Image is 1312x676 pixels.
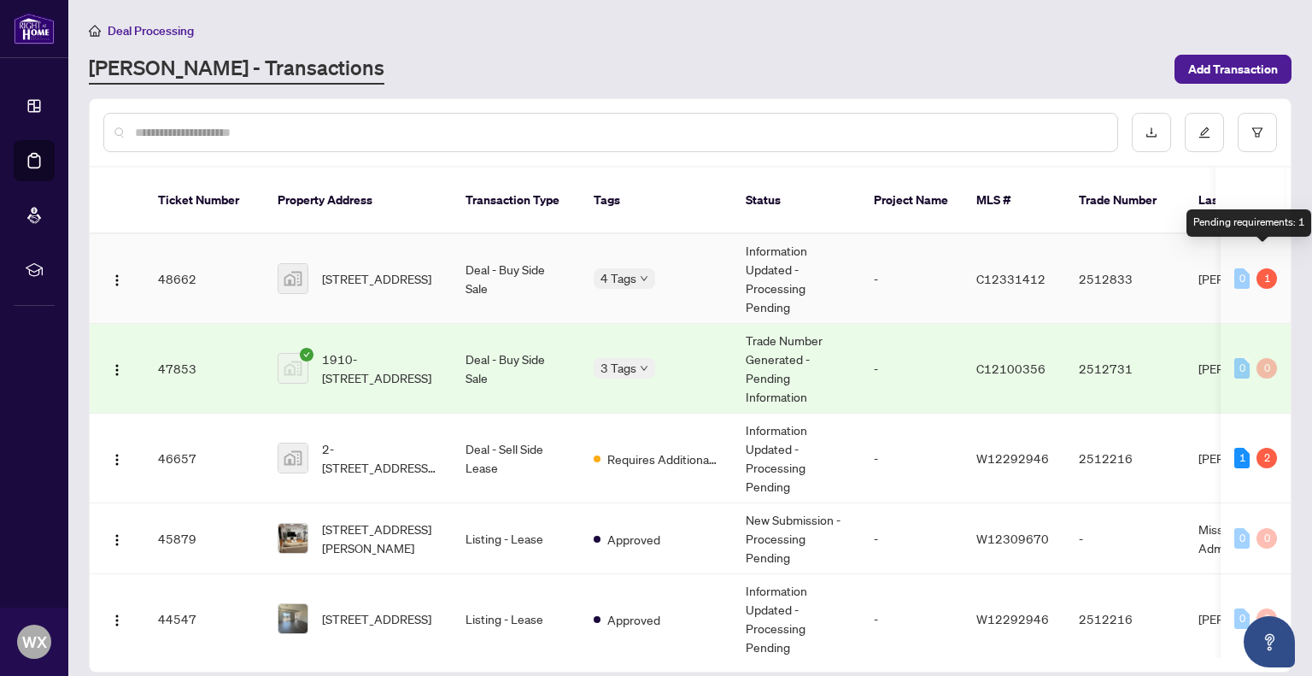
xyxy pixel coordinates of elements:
[144,503,264,574] td: 45879
[103,525,131,552] button: Logo
[732,414,860,503] td: Information Updated - Processing Pending
[1132,113,1171,152] button: download
[322,520,438,557] span: [STREET_ADDRESS][PERSON_NAME]
[963,168,1065,234] th: MLS #
[976,531,1049,546] span: W12309670
[732,234,860,324] td: Information Updated - Processing Pending
[110,614,124,627] img: Logo
[278,354,307,383] img: thumbnail-img
[732,574,860,664] td: Information Updated - Processing Pending
[580,168,732,234] th: Tags
[1256,358,1277,379] div: 0
[103,355,131,382] button: Logo
[1234,448,1250,468] div: 1
[640,364,648,373] span: down
[1065,574,1185,664] td: 2512216
[860,574,963,664] td: -
[452,324,580,414] td: Deal - Buy Side Sale
[732,324,860,414] td: Trade Number Generated - Pending Information
[278,524,307,553] img: thumbnail-img
[640,274,648,283] span: down
[300,348,313,362] span: check-circle
[278,444,307,473] img: thumbnail-img
[1244,616,1295,667] button: Open asap
[322,269,431,288] span: [STREET_ADDRESS]
[103,265,131,292] button: Logo
[1186,209,1311,237] div: Pending requirements: 1
[144,414,264,503] td: 46657
[860,234,963,324] td: -
[278,604,307,633] img: thumbnail-img
[976,361,1045,376] span: C12100356
[89,54,384,85] a: [PERSON_NAME] - Transactions
[264,168,452,234] th: Property Address
[1234,528,1250,549] div: 0
[1234,358,1250,379] div: 0
[1065,168,1185,234] th: Trade Number
[1185,113,1224,152] button: edit
[860,324,963,414] td: -
[607,530,660,549] span: Approved
[1188,56,1278,83] span: Add Transaction
[278,264,307,293] img: thumbnail-img
[322,439,438,477] span: 2-[STREET_ADDRESS][PERSON_NAME]
[322,350,438,387] span: 1910-[STREET_ADDRESS]
[860,503,963,574] td: -
[103,444,131,472] button: Logo
[976,611,1049,626] span: W12292946
[144,574,264,664] td: 44547
[607,450,718,468] span: Requires Additional Docs
[14,13,55,44] img: logo
[1256,448,1277,468] div: 2
[1238,113,1277,152] button: filter
[1251,126,1263,138] span: filter
[452,574,580,664] td: Listing - Lease
[732,503,860,574] td: New Submission - Processing Pending
[732,168,860,234] th: Status
[22,630,47,654] span: WX
[144,168,264,234] th: Ticket Number
[860,414,963,503] td: -
[110,363,124,377] img: Logo
[108,23,194,38] span: Deal Processing
[1256,528,1277,549] div: 0
[1174,55,1291,84] button: Add Transaction
[452,168,580,234] th: Transaction Type
[600,268,636,288] span: 4 Tags
[89,25,101,37] span: home
[860,168,963,234] th: Project Name
[600,358,636,378] span: 3 Tags
[144,234,264,324] td: 48662
[1065,414,1185,503] td: 2512216
[144,324,264,414] td: 47853
[1256,608,1277,629] div: 0
[607,610,660,629] span: Approved
[1065,324,1185,414] td: 2512731
[1065,234,1185,324] td: 2512833
[452,234,580,324] td: Deal - Buy Side Sale
[1065,503,1185,574] td: -
[322,609,431,628] span: [STREET_ADDRESS]
[1234,608,1250,629] div: 0
[1234,268,1250,289] div: 0
[110,533,124,547] img: Logo
[1145,126,1157,138] span: download
[1198,126,1210,138] span: edit
[976,271,1045,286] span: C12331412
[452,414,580,503] td: Deal - Sell Side Lease
[976,450,1049,466] span: W12292946
[110,453,124,467] img: Logo
[110,273,124,287] img: Logo
[103,605,131,632] button: Logo
[452,503,580,574] td: Listing - Lease
[1256,268,1277,289] div: 1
